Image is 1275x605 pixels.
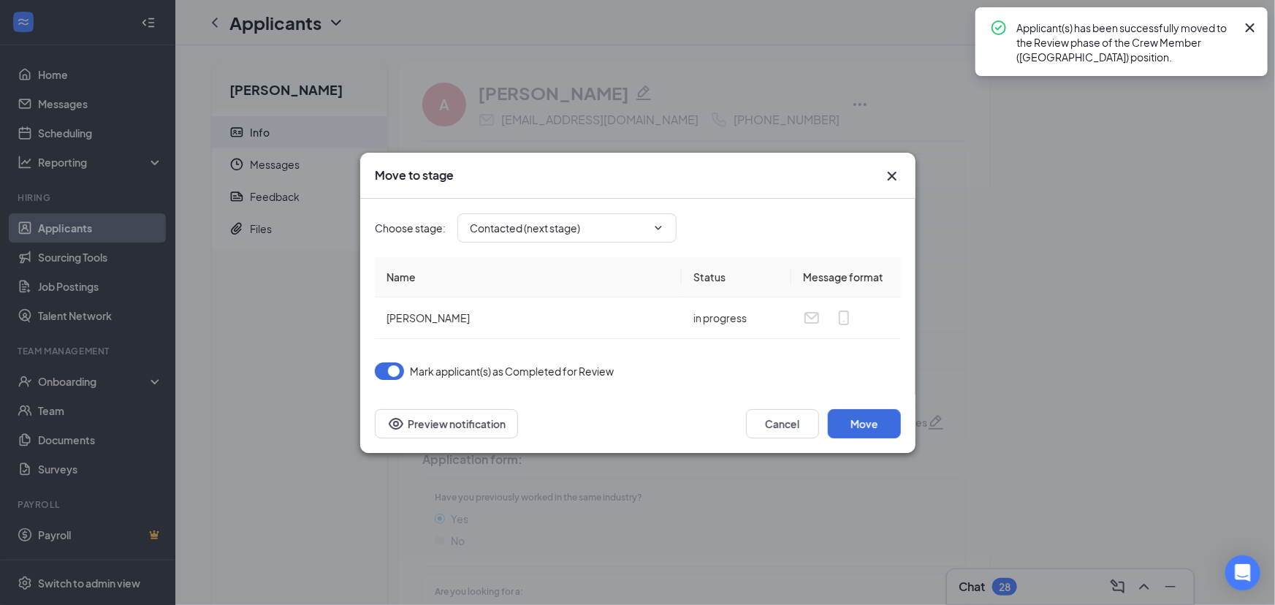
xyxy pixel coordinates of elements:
th: Name [375,257,682,297]
button: Move [828,409,901,438]
svg: ChevronDown [652,222,664,234]
button: Close [883,167,901,185]
h3: Move to stage [375,167,454,183]
svg: MobileSms [835,309,853,327]
button: Preview notificationEye [375,409,518,438]
svg: CheckmarkCircle [990,19,1008,37]
span: [PERSON_NAME] [387,311,470,324]
span: Mark applicant(s) as Completed for Review [410,362,614,380]
div: Open Intercom Messenger [1225,555,1260,590]
span: Choose stage : [375,220,446,236]
button: Cancel [746,409,819,438]
svg: Cross [883,167,901,185]
svg: Cross [1241,19,1259,37]
th: Status [682,257,791,297]
div: Applicant(s) has been successfully moved to the Review phase of the Crew Member ([GEOGRAPHIC_DATA... [1016,19,1236,64]
td: in progress [682,297,791,339]
th: Message format [791,257,901,297]
svg: Eye [387,415,405,433]
svg: Email [803,309,821,327]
